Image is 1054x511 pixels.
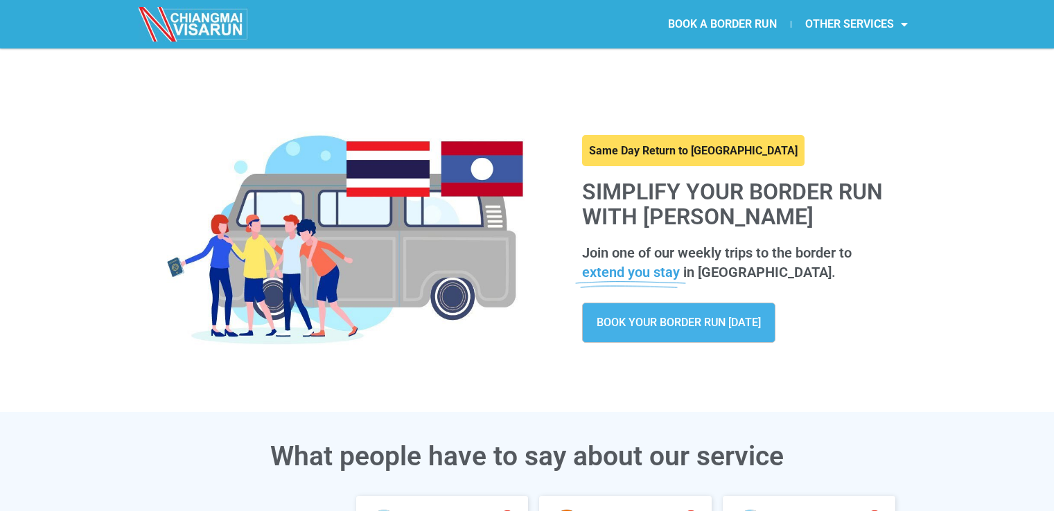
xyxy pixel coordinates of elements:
[597,317,761,328] span: BOOK YOUR BORDER RUN [DATE]
[654,8,791,40] a: BOOK A BORDER RUN
[527,8,922,40] nav: Menu
[582,180,902,228] h1: Simplify your border run with [PERSON_NAME]
[582,303,775,343] a: BOOK YOUR BORDER RUN [DATE]
[791,8,922,40] a: OTHER SERVICES
[582,244,852,261] span: Join one of our weekly trips to the border to
[139,443,915,470] h3: What people have to say about our service
[683,264,836,280] span: in [GEOGRAPHIC_DATA].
